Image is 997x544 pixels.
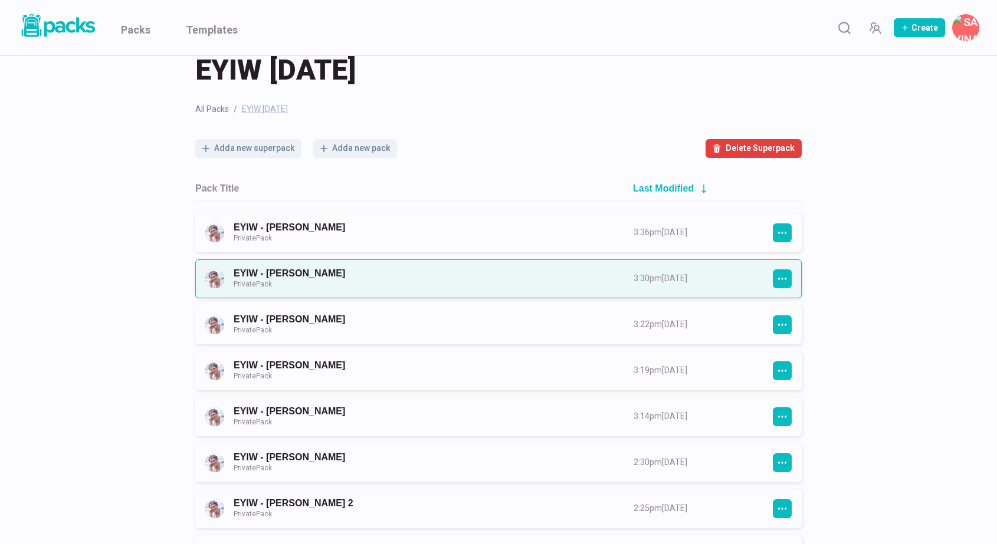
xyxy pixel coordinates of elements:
h2: Last Modified [633,183,694,194]
a: All Packs [195,103,229,116]
button: Delete Superpack [706,139,802,158]
nav: breadcrumb [195,103,802,116]
a: Packs logo [18,12,97,44]
button: Manage Team Invites [863,16,887,39]
span: EYIW [DATE] [242,103,288,116]
img: Packs logo [18,12,97,39]
button: Savina Tilmann [952,14,979,41]
button: Create Pack [894,18,945,37]
h2: Pack Title [195,183,239,194]
span: EYIW [DATE] [195,51,356,89]
button: Adda new pack [313,139,397,158]
button: Search [832,16,856,39]
span: / [234,103,237,116]
button: Adda new superpack [195,139,301,158]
